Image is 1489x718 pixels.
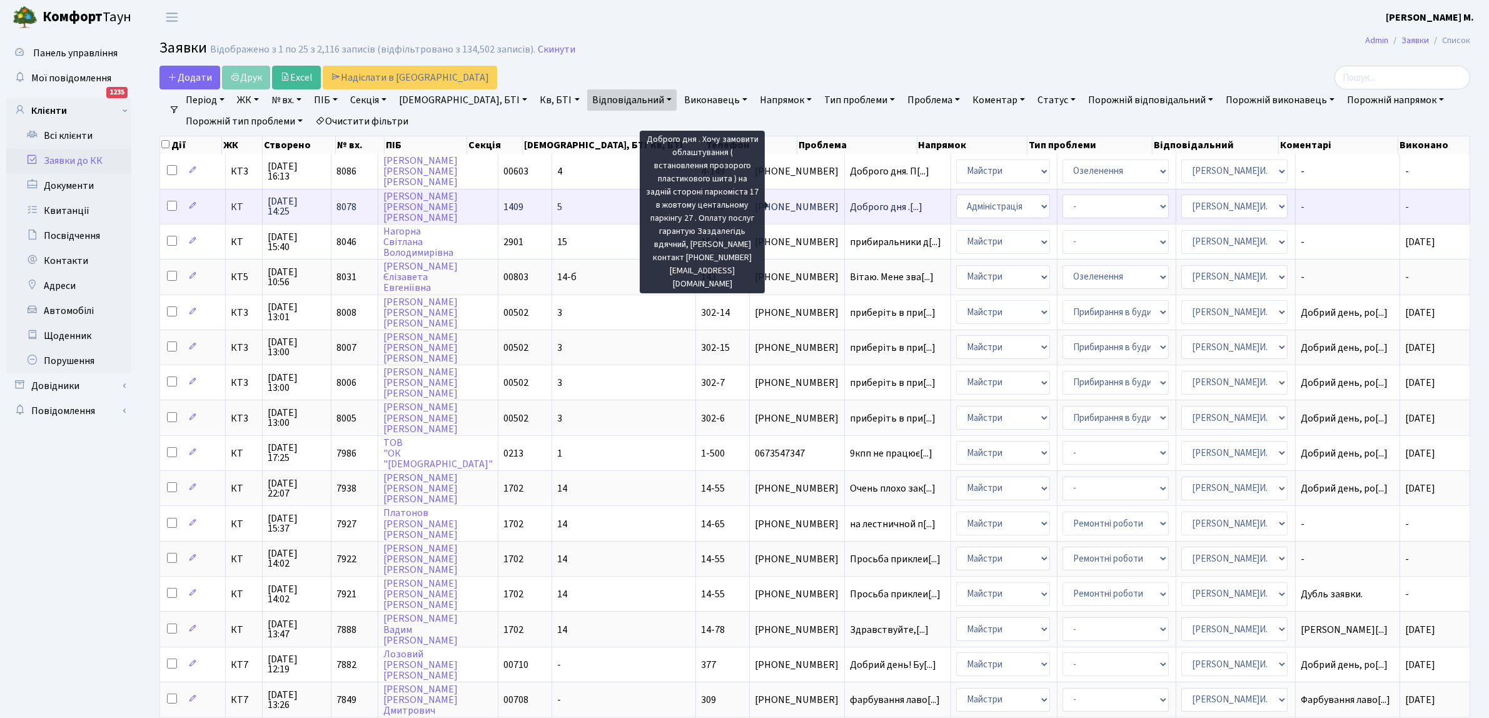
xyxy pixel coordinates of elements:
[336,235,356,249] span: 8046
[503,412,528,425] span: 00502
[336,693,356,707] span: 7849
[1386,10,1474,25] a: [PERSON_NAME] М.
[850,235,941,249] span: прибиральники д[...]
[557,306,562,320] span: 3
[1301,306,1388,320] span: Добрий день, ро[...]
[159,66,220,89] a: Додати
[33,46,118,60] span: Панель управління
[1405,517,1409,531] span: -
[383,260,458,295] a: [PERSON_NAME]ЄлізаветаЕвгеніївна
[1301,658,1388,672] span: Добрий день, ро[...]
[1405,270,1409,284] span: -
[967,89,1030,111] a: Коментар
[467,136,523,154] th: Секція
[557,658,561,672] span: -
[383,154,458,189] a: [PERSON_NAME][PERSON_NAME][PERSON_NAME]
[231,625,257,635] span: КТ
[503,623,523,637] span: 1702
[503,270,528,284] span: 00803
[902,89,965,111] a: Проблема
[13,5,38,30] img: logo.png
[268,337,326,357] span: [DATE] 13:00
[1301,202,1395,212] span: -
[701,482,725,495] span: 14-55
[268,302,326,322] span: [DATE] 13:01
[231,343,257,353] span: КТ3
[850,270,934,284] span: Вітаю. Мене зва[...]
[6,273,131,298] a: Адреси
[336,376,356,390] span: 8006
[503,587,523,601] span: 1702
[6,248,131,273] a: Контакти
[383,612,458,647] a: [PERSON_NAME]Вадим[PERSON_NAME]
[850,587,941,601] span: Просьба приклеи[...]
[181,89,230,111] a: Період
[210,44,535,56] div: Відображено з 1 по 25 з 2,116 записів (відфільтровано з 134,502 записів).
[557,517,567,531] span: 14
[503,693,528,707] span: 00708
[6,223,131,248] a: Посвідчення
[231,448,257,458] span: КТ
[181,111,308,132] a: Порожній тип проблеми
[755,589,839,599] span: [PHONE_NUMBER]
[557,447,562,460] span: 1
[383,542,458,577] a: [PERSON_NAME][PERSON_NAME][PERSON_NAME]
[538,44,575,56] a: Скинути
[917,136,1028,154] th: Напрямок
[1405,693,1435,707] span: [DATE]
[6,398,131,423] a: Повідомлення
[755,272,839,282] span: [PHONE_NUMBER]
[503,164,528,178] span: 00603
[231,589,257,599] span: КТ
[1405,482,1435,495] span: [DATE]
[503,235,523,249] span: 2901
[268,690,326,710] span: [DATE] 13:26
[231,483,257,493] span: КТ
[755,519,839,529] span: [PHONE_NUMBER]
[268,161,326,181] span: [DATE] 16:13
[1301,376,1388,390] span: Добрий день, ро[...]
[336,447,356,460] span: 7986
[383,436,493,471] a: ТОВ"ОК"[DEMOGRAPHIC_DATA]"
[503,517,523,531] span: 1702
[222,136,263,154] th: ЖК
[1221,89,1340,111] a: Порожній виконавець
[268,478,326,498] span: [DATE] 22:07
[557,623,567,637] span: 14
[6,98,131,123] a: Клієнти
[755,89,817,111] a: Напрямок
[503,376,528,390] span: 00502
[266,89,306,111] a: № вх.
[336,136,385,154] th: № вх.
[231,660,257,670] span: КТ7
[755,625,839,635] span: [PHONE_NUMBER]
[383,295,458,330] a: [PERSON_NAME][PERSON_NAME][PERSON_NAME]
[268,513,326,533] span: [DATE] 15:37
[336,552,356,566] span: 7922
[503,200,523,214] span: 1409
[310,111,413,132] a: Очистити фільтри
[557,693,561,707] span: -
[1429,34,1470,48] li: Список
[268,196,326,216] span: [DATE] 14:25
[701,341,730,355] span: 302-15
[1405,623,1435,637] span: [DATE]
[231,308,257,318] span: КТ3
[6,123,131,148] a: Всі клієнти
[6,66,131,91] a: Мої повідомлення1235
[43,7,103,27] b: Комфорт
[336,482,356,495] span: 7938
[1301,482,1388,495] span: Добрий день, ро[...]
[701,623,725,637] span: 14-78
[755,378,839,388] span: [PHONE_NUMBER]
[755,483,839,493] span: [PHONE_NUMBER]
[231,378,257,388] span: КТ3
[1405,447,1435,460] span: [DATE]
[268,373,326,393] span: [DATE] 13:00
[231,695,257,705] span: КТ7
[850,376,936,390] span: приберіть в при[...]
[383,330,458,365] a: [PERSON_NAME][PERSON_NAME][PERSON_NAME]
[231,554,257,564] span: КТ
[755,413,839,423] span: [PHONE_NUMBER]
[755,202,839,212] span: [PHONE_NUMBER]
